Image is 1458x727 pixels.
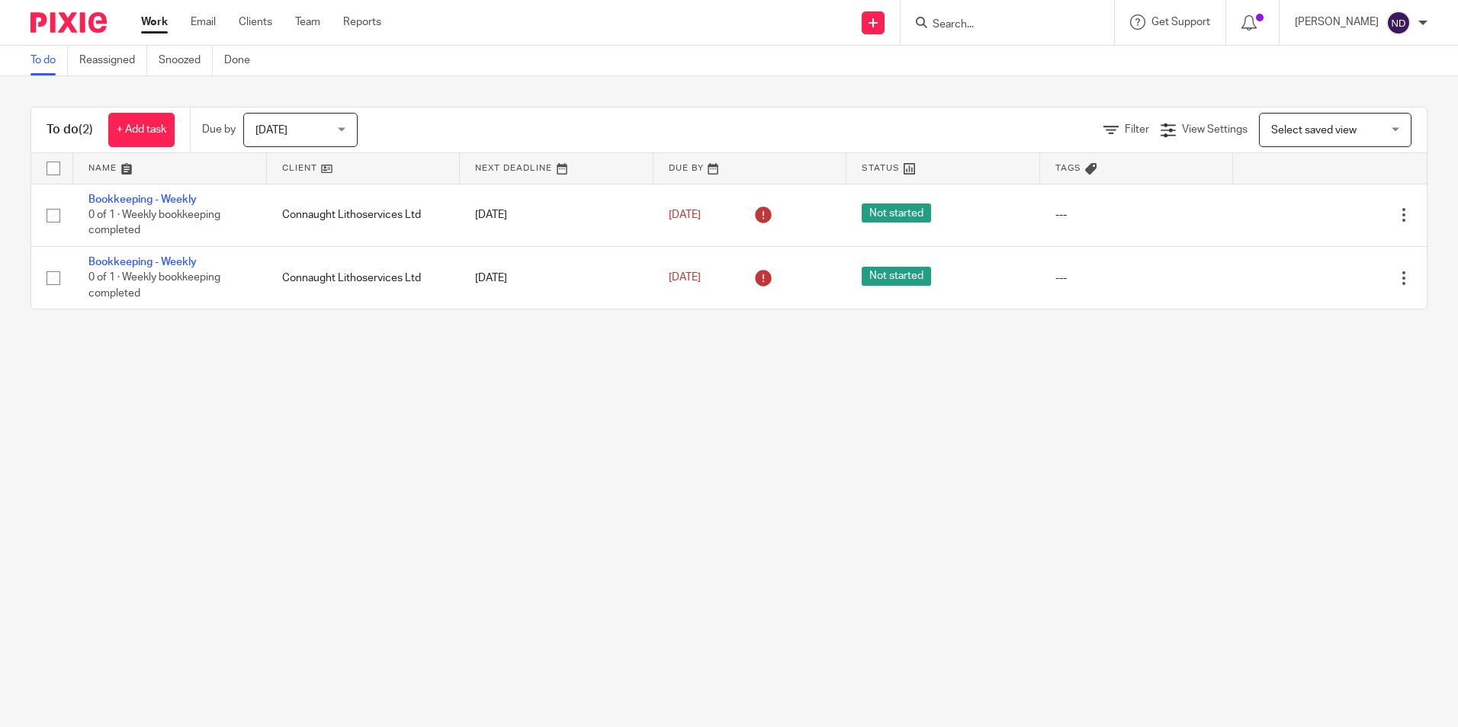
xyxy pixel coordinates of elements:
[1295,14,1379,30] p: [PERSON_NAME]
[191,14,216,30] a: Email
[88,210,220,236] span: 0 of 1 · Weekly bookkeeping completed
[31,46,68,75] a: To do
[669,273,701,283] span: [DATE]
[224,46,262,75] a: Done
[141,14,168,30] a: Work
[159,46,213,75] a: Snoozed
[79,46,147,75] a: Reassigned
[1271,125,1357,136] span: Select saved view
[267,184,461,246] td: Connaught Lithoservices Ltd
[862,203,931,223] span: Not started
[47,122,93,138] h1: To do
[202,122,236,137] p: Due by
[1055,164,1081,172] span: Tags
[239,14,272,30] a: Clients
[88,257,197,267] a: Bookkeeping - Weekly
[1055,271,1219,286] div: ---
[343,14,381,30] a: Reports
[460,246,654,309] td: [DATE]
[669,210,701,220] span: [DATE]
[108,113,175,147] a: + Add task
[31,12,107,33] img: Pixie
[88,194,197,205] a: Bookkeeping - Weekly
[1182,124,1248,135] span: View Settings
[862,267,931,286] span: Not started
[931,18,1068,32] input: Search
[1125,124,1149,135] span: Filter
[1386,11,1411,35] img: svg%3E
[295,14,320,30] a: Team
[255,125,287,136] span: [DATE]
[460,184,654,246] td: [DATE]
[88,273,220,299] span: 0 of 1 · Weekly bookkeeping completed
[1151,17,1210,27] span: Get Support
[79,123,93,136] span: (2)
[267,246,461,309] td: Connaught Lithoservices Ltd
[1055,207,1219,223] div: ---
